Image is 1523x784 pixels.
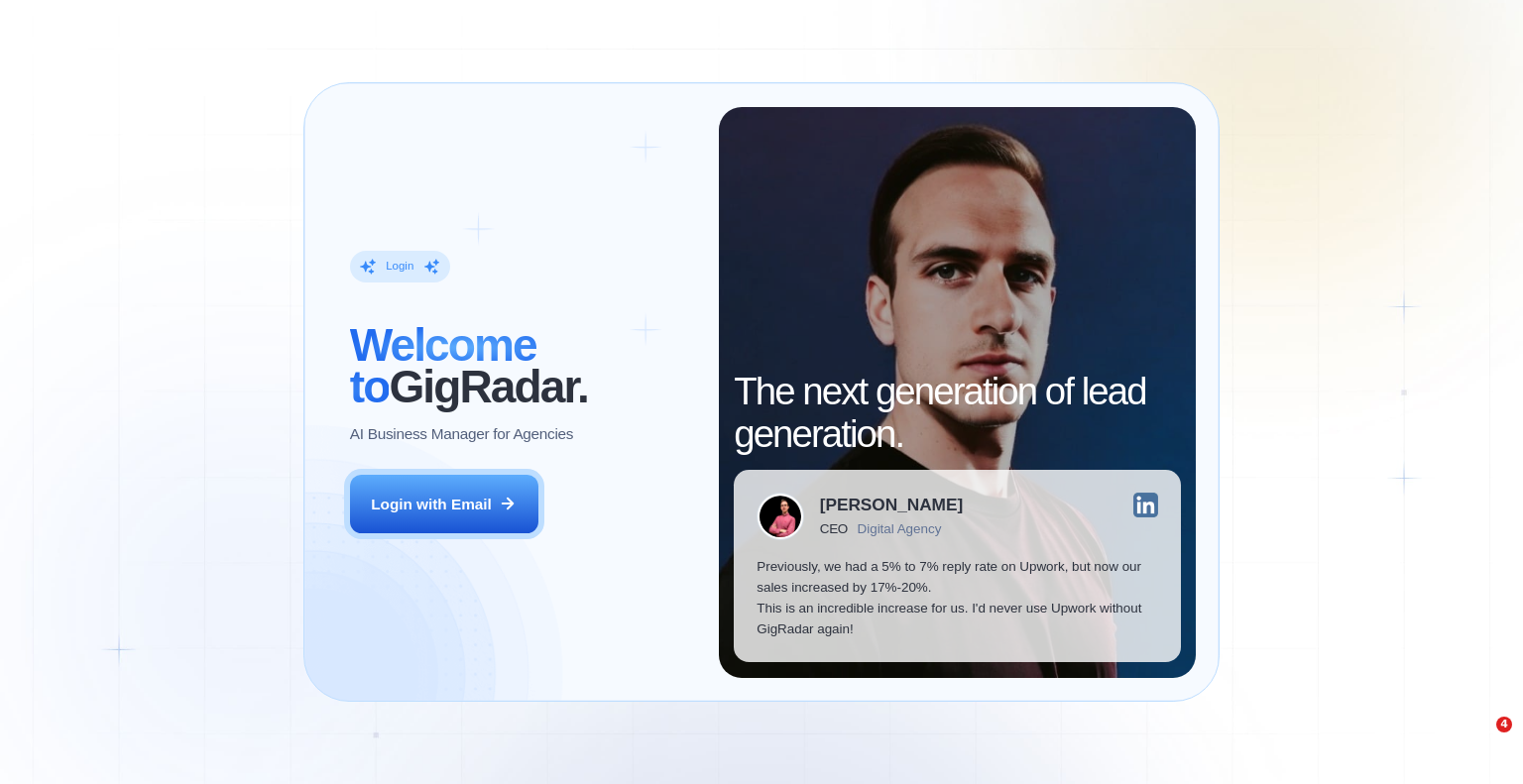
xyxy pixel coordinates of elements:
[350,423,573,444] p: AI Business Manager for Agencies
[820,497,963,513] div: [PERSON_NAME]
[757,556,1158,640] p: Previously, we had a 5% to 7% reply rate on Upwork, but now our sales increased by 17%-20%. This ...
[734,371,1181,454] h2: The next generation of lead generation.
[1496,717,1512,732] span: 4
[350,319,536,412] span: Welcome to
[386,259,413,274] div: Login
[350,324,696,407] h2: ‍ GigRadar.
[858,521,942,536] div: Digital Agency
[371,494,492,514] div: Login with Email
[350,475,538,534] button: Login with Email
[820,521,848,536] div: CEO
[1456,717,1503,764] iframe: Intercom live chat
